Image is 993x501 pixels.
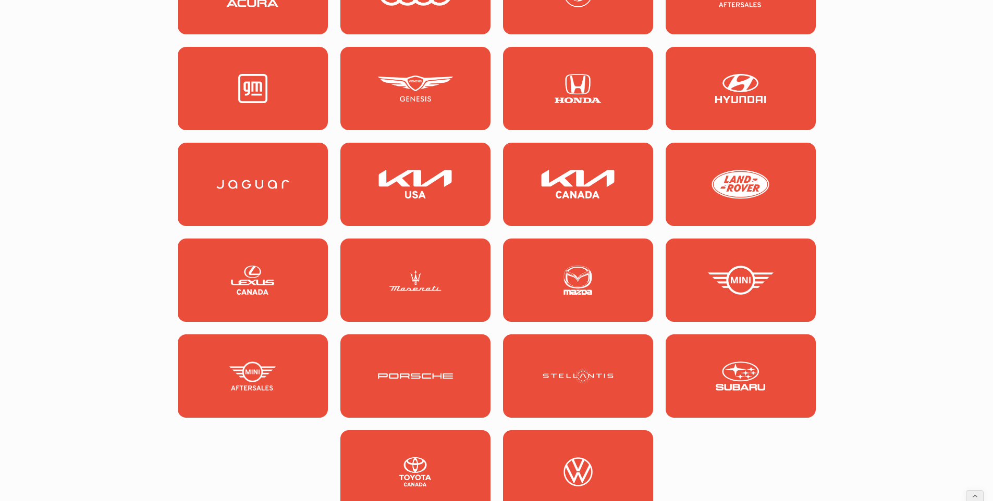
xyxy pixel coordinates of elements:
[378,457,453,486] img: Toyota Canada
[215,361,290,391] img: Mini Fixed Ops
[215,170,290,199] img: Jaguar
[541,170,616,199] img: KIA Canada
[541,266,616,295] img: Mazda
[703,361,778,391] img: Subaru
[541,74,616,103] img: Honda
[215,74,290,103] img: General Motors
[378,361,453,391] img: Porsche
[378,170,453,199] img: KIA
[703,170,778,199] img: Land Rover
[215,266,290,295] img: Lexus Canada
[378,266,453,295] img: Maserati
[378,74,453,103] img: Genesis
[541,361,616,391] img: Stellantis
[703,74,778,103] img: Hyundai
[703,266,778,295] img: Mini
[541,457,616,486] img: Volkswagen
